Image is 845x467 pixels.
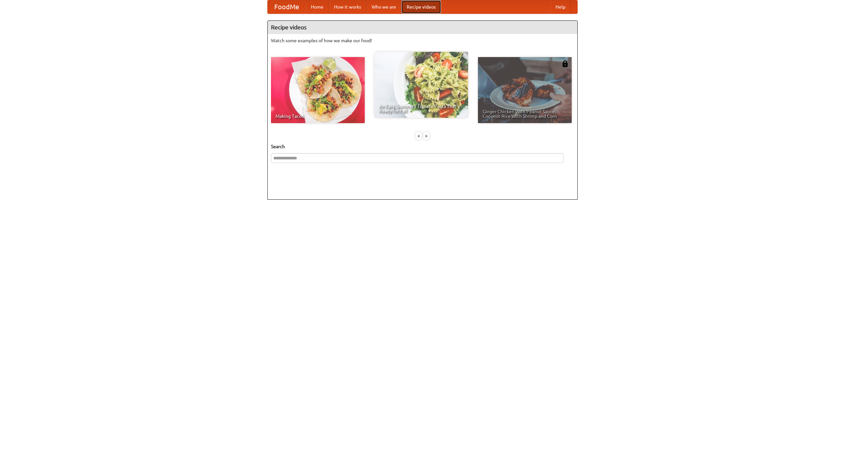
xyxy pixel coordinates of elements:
a: Recipe videos [401,0,441,14]
a: How it works [329,0,366,14]
span: Making Tacos [276,114,360,118]
p: Watch some examples of how we make our food! [271,37,574,44]
a: Making Tacos [271,57,365,123]
a: Help [550,0,571,14]
a: Home [306,0,329,14]
h5: Search [271,143,574,150]
span: An Easy, Summery Tomato Pasta That's Ready for Fall [379,104,463,113]
img: 483408.png [562,60,568,67]
a: FoodMe [268,0,306,14]
div: « [416,132,422,140]
a: Who we are [366,0,401,14]
div: » [423,132,429,140]
h4: Recipe videos [268,21,577,34]
a: An Easy, Summery Tomato Pasta That's Ready for Fall [374,52,468,118]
